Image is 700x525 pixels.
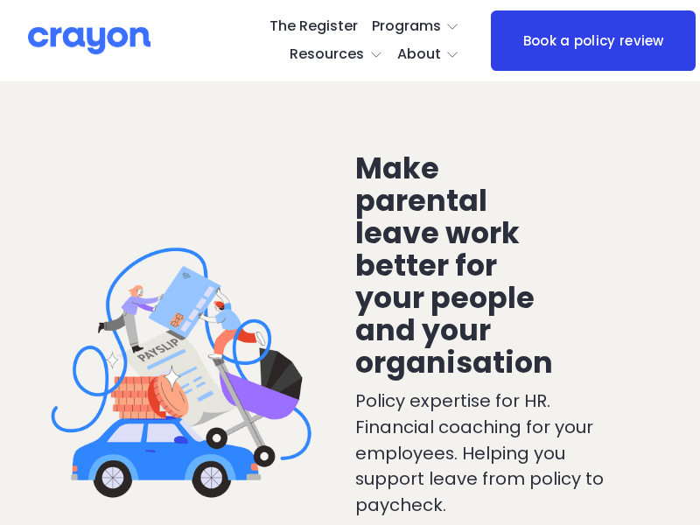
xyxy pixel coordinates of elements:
span: Resources [290,42,364,67]
p: Policy expertise for HR. Financial coaching for your employees. Helping you support leave from po... [355,388,618,519]
a: The Register [269,13,358,41]
span: Make parental leave work better for your people and your organisation [355,148,553,383]
a: folder dropdown [290,41,383,69]
span: About [397,42,441,67]
img: Crayon [28,25,150,56]
a: folder dropdown [397,41,460,69]
span: Programs [372,14,441,39]
a: Book a policy review [491,10,696,71]
a: folder dropdown [372,13,460,41]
